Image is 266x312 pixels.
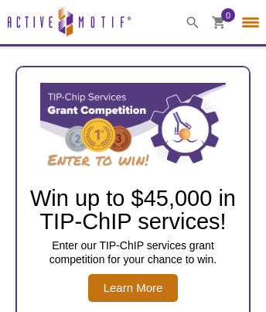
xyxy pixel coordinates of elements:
span: 0 [226,8,230,22]
a: TIP-ChIP Services Grant Competition Win up to $45,000 in TIP-ChIP services! Enter our TIP-ChIP se... [17,83,249,302]
p: Enter our TIP-ChIP services grant competition for your chance to win. [25,238,241,266]
span: Learn More [88,274,179,302]
h2: Win up to $45,000 in TIP-ChIP services! [25,187,241,233]
img: TIP-ChIP Services Grant Competition [40,83,226,176]
a: 0 [212,15,226,32]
